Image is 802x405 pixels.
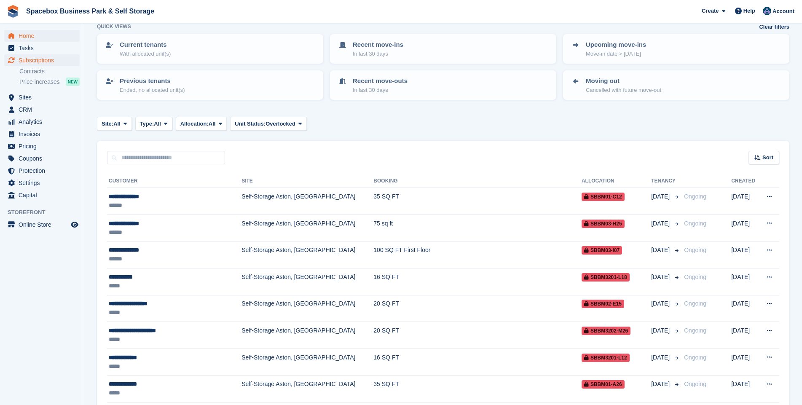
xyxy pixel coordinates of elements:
[651,326,671,335] span: [DATE]
[762,153,773,162] span: Sort
[19,42,69,54] span: Tasks
[4,189,80,201] a: menu
[373,188,582,215] td: 35 SQ FT
[98,71,322,99] a: Previous tenants Ended, no allocated unit(s)
[154,120,161,128] span: All
[19,177,69,189] span: Settings
[70,220,80,230] a: Preview store
[582,327,630,335] span: SBBM3202-M26
[241,349,373,375] td: Self-Storage Aston, [GEOGRAPHIC_DATA]
[23,4,158,18] a: Spacebox Business Park & Self Storage
[19,30,69,42] span: Home
[684,247,706,253] span: Ongoing
[684,274,706,280] span: Ongoing
[97,117,132,131] button: Site: All
[135,117,172,131] button: Type: All
[241,174,373,188] th: Site
[19,77,80,86] a: Price increases NEW
[373,349,582,375] td: 16 SQ FT
[586,50,646,58] p: Move-in date > [DATE]
[582,300,624,308] span: SBBM02-E15
[97,23,131,30] h6: Quick views
[651,273,671,282] span: [DATE]
[743,7,755,15] span: Help
[19,128,69,140] span: Invoices
[113,120,121,128] span: All
[241,295,373,322] td: Self-Storage Aston, [GEOGRAPHIC_DATA]
[731,188,759,215] td: [DATE]
[19,91,69,103] span: Sites
[564,71,789,99] a: Moving out Cancelled with future move-out
[684,327,706,334] span: Ongoing
[241,215,373,241] td: Self-Storage Aston, [GEOGRAPHIC_DATA]
[19,189,69,201] span: Capital
[731,268,759,295] td: [DATE]
[331,35,555,63] a: Recent move-ins In last 30 days
[4,30,80,42] a: menu
[4,140,80,152] a: menu
[176,117,227,131] button: Allocation: All
[7,5,19,18] img: stora-icon-8386f47178a22dfd0bd8f6a31ec36ba5ce8667c1dd55bd0f319d3a0aa187defe.svg
[19,54,69,66] span: Subscriptions
[731,295,759,322] td: [DATE]
[66,78,80,86] div: NEW
[373,174,582,188] th: Booking
[120,86,185,94] p: Ended, no allocated unit(s)
[582,273,630,282] span: SBBM3201-L18
[763,7,771,15] img: Daud
[241,375,373,402] td: Self-Storage Aston, [GEOGRAPHIC_DATA]
[241,241,373,268] td: Self-Storage Aston, [GEOGRAPHIC_DATA]
[102,120,113,128] span: Site:
[353,40,403,50] p: Recent move-ins
[4,91,80,103] a: menu
[4,54,80,66] a: menu
[4,116,80,128] a: menu
[331,71,555,99] a: Recent move-outs In last 30 days
[241,268,373,295] td: Self-Storage Aston, [GEOGRAPHIC_DATA]
[120,40,171,50] p: Current tenants
[19,219,69,231] span: Online Store
[731,375,759,402] td: [DATE]
[266,120,295,128] span: Overlocked
[684,300,706,307] span: Ongoing
[209,120,216,128] span: All
[373,322,582,349] td: 20 SQ FT
[684,381,706,387] span: Ongoing
[19,165,69,177] span: Protection
[373,215,582,241] td: 75 sq ft
[582,220,625,228] span: SBBM03-H25
[731,349,759,375] td: [DATE]
[651,174,681,188] th: Tenancy
[651,219,671,228] span: [DATE]
[4,219,80,231] a: menu
[651,380,671,389] span: [DATE]
[8,208,84,217] span: Storefront
[4,165,80,177] a: menu
[373,375,582,402] td: 35 SQ FT
[582,174,651,188] th: Allocation
[19,104,69,115] span: CRM
[582,380,625,389] span: SBBM01-A26
[586,86,661,94] p: Cancelled with future move-out
[582,354,630,362] span: SBBM3201-L12
[4,42,80,54] a: menu
[353,86,408,94] p: In last 30 days
[19,67,80,75] a: Contracts
[731,322,759,349] td: [DATE]
[230,117,307,131] button: Unit Status: Overlocked
[582,193,625,201] span: SBBM01-C12
[731,215,759,241] td: [DATE]
[353,50,403,58] p: In last 30 days
[353,76,408,86] p: Recent move-outs
[373,241,582,268] td: 100 SQ FT First Floor
[4,153,80,164] a: menu
[241,188,373,215] td: Self-Storage Aston, [GEOGRAPHIC_DATA]
[684,193,706,200] span: Ongoing
[651,299,671,308] span: [DATE]
[19,116,69,128] span: Analytics
[120,76,185,86] p: Previous tenants
[731,174,759,188] th: Created
[4,128,80,140] a: menu
[731,241,759,268] td: [DATE]
[759,23,789,31] a: Clear filters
